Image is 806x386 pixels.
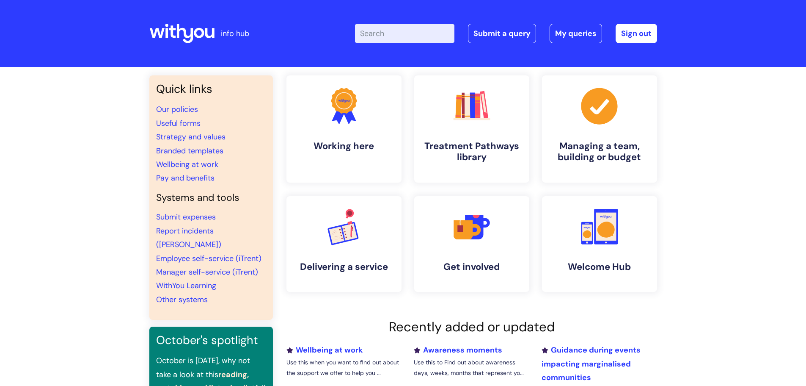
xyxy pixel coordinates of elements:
[156,173,215,183] a: Pay and benefits
[156,280,216,291] a: WithYou Learning
[616,24,657,43] a: Sign out
[156,212,216,222] a: Submit expenses
[286,345,363,355] a: Wellbeing at work
[156,118,201,128] a: Useful forms
[156,104,198,114] a: Our policies
[550,24,602,43] a: My queries
[286,319,657,335] h2: Recently added or updated
[156,333,266,347] h3: October's spotlight
[156,82,266,96] h3: Quick links
[421,141,523,163] h4: Treatment Pathways library
[414,357,529,378] p: Use this to Find out about awareness days, weeks, months that represent yo...
[414,75,529,183] a: Treatment Pathways library
[549,141,650,163] h4: Managing a team, building or budget
[355,24,657,43] div: | -
[549,261,650,272] h4: Welcome Hub
[156,253,261,264] a: Employee self-service (iTrent)
[286,357,402,378] p: Use this when you want to find out about the support we offer to help you ...
[542,75,657,183] a: Managing a team, building or budget
[468,24,536,43] a: Submit a query
[293,261,395,272] h4: Delivering a service
[414,196,529,292] a: Get involved
[542,196,657,292] a: Welcome Hub
[355,24,454,43] input: Search
[156,159,218,169] a: Wellbeing at work
[156,192,266,204] h4: Systems and tools
[286,75,402,183] a: Working here
[542,345,641,383] a: Guidance during events impacting marginalised communities
[414,345,502,355] a: Awareness moments
[156,226,221,250] a: Report incidents ([PERSON_NAME])
[156,267,258,277] a: Manager self-service (iTrent)
[156,132,226,142] a: Strategy and values
[293,141,395,152] h4: Working here
[421,261,523,272] h4: Get involved
[156,294,208,305] a: Other systems
[286,196,402,292] a: Delivering a service
[156,146,223,156] a: Branded templates
[221,27,249,40] p: info hub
